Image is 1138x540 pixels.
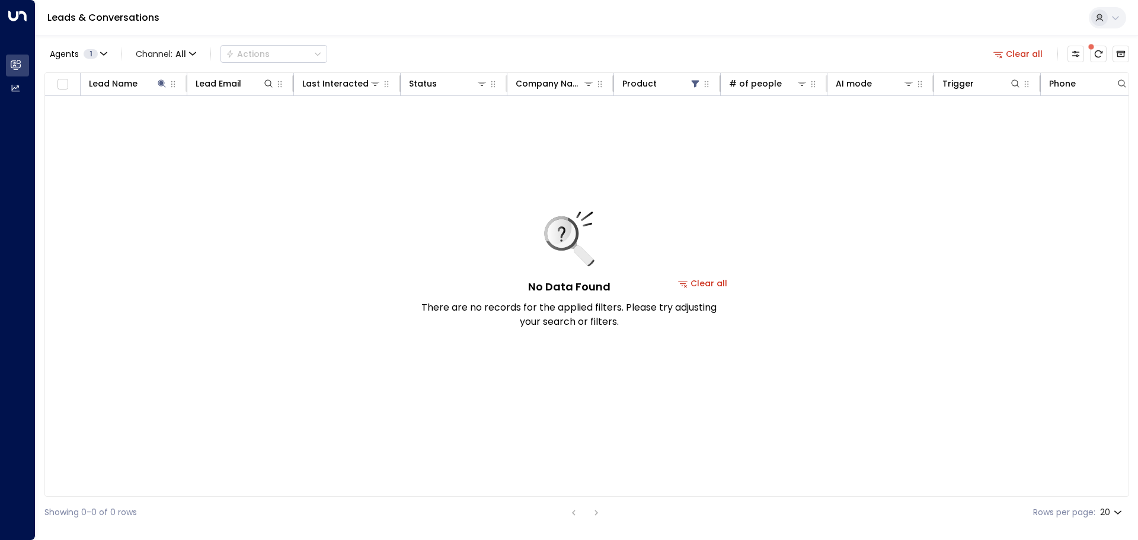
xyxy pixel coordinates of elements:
[1049,76,1128,91] div: Phone
[421,301,717,329] p: There are no records for the applied filters. Please try adjusting your search or filters.
[175,49,186,59] span: All
[516,76,594,91] div: Company Name
[1100,504,1124,521] div: 20
[302,76,381,91] div: Last Interacted
[131,46,201,62] span: Channel:
[622,76,701,91] div: Product
[729,76,808,91] div: # of people
[55,77,70,92] span: Toggle select all
[226,49,270,59] div: Actions
[409,76,488,91] div: Status
[196,76,274,91] div: Lead Email
[220,45,327,63] div: Button group with a nested menu
[89,76,168,91] div: Lead Name
[131,46,201,62] button: Channel:All
[942,76,1021,91] div: Trigger
[84,49,98,59] span: 1
[44,46,111,62] button: Agents1
[622,76,657,91] div: Product
[528,279,610,295] h5: No Data Found
[1049,76,1076,91] div: Phone
[409,76,437,91] div: Status
[302,76,369,91] div: Last Interacted
[989,46,1048,62] button: Clear all
[516,76,583,91] div: Company Name
[1090,46,1107,62] span: There are new threads available. Refresh the grid to view the latest updates.
[942,76,974,91] div: Trigger
[44,506,137,519] div: Showing 0-0 of 0 rows
[47,11,159,24] a: Leads & Conversations
[89,76,138,91] div: Lead Name
[196,76,241,91] div: Lead Email
[566,505,604,520] nav: pagination navigation
[729,76,782,91] div: # of people
[1033,506,1095,519] label: Rows per page:
[836,76,915,91] div: AI mode
[1113,46,1129,62] button: Archived Leads
[50,50,79,58] span: Agents
[1067,46,1084,62] button: Customize
[836,76,872,91] div: AI mode
[220,45,327,63] button: Actions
